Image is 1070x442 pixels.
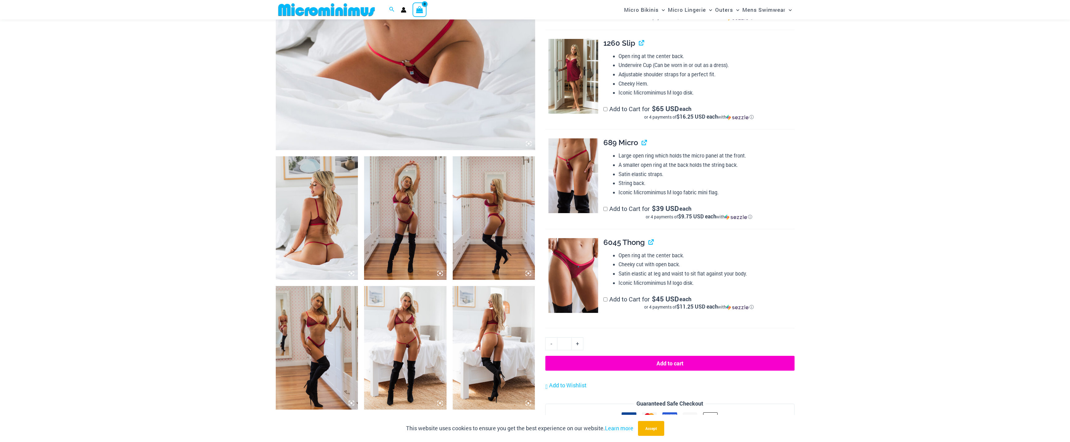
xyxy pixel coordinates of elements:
span: 689 Micro [603,138,638,147]
li: Iconic Microminimus M logo disk. [619,88,795,97]
a: Account icon link [401,7,406,13]
label: Add to Cart for [603,204,794,220]
input: Add to Cart for$65 USD eachor 4 payments of$16.25 USD eachwithSezzle Click to learn more about Se... [603,107,607,111]
img: Guilty Pleasures Red 1045 Bra 6045 Thong [276,286,358,410]
span: 45 USD [652,296,679,302]
span: Add to Wishlist [549,381,586,389]
li: Open ring at the center back. [619,251,795,260]
li: String back. [619,179,795,188]
a: Micro LingerieMenu ToggleMenu Toggle [666,2,714,18]
legend: Guaranteed Safe Checkout [634,399,706,408]
a: Micro BikinisMenu ToggleMenu Toggle [623,2,666,18]
img: Guilty Pleasures Red 1045 Bra 689 Micro [453,286,535,410]
li: Cheeky cut with open back. [619,260,795,269]
span: $ [652,104,656,113]
img: Sezzle [726,305,749,310]
input: Product quantity [557,337,572,350]
li: A smaller open ring at the back holds the string back. [619,160,795,170]
span: 1260 Slip [603,39,635,48]
img: Guilty Pleasures Red 1260 Slip [548,39,598,114]
div: or 4 payments of$9.75 USD eachwithSezzle Click to learn more about Sezzle [603,214,794,220]
div: or 4 payments of with [603,114,794,120]
input: Add to Cart for$45 USD eachor 4 payments of$11.25 USD eachwithSezzle Click to learn more about Se... [603,297,607,301]
li: Adjustable shoulder straps for a perfect fit. [619,70,795,79]
span: 6045 Thong [603,238,645,247]
span: Menu Toggle [659,2,665,18]
img: Guilty Pleasures Red 1045 Bra 6045 Thong [453,156,535,280]
a: - [545,337,557,350]
li: Open ring at the center back. [619,52,795,61]
div: or 4 payments of with [603,304,794,310]
a: Mens SwimwearMenu ToggleMenu Toggle [741,2,793,18]
span: Micro Bikinis [624,2,659,18]
li: Satin elastic at leg and waist to sit flat against your body. [619,269,795,278]
label: Add to Cart for [603,295,794,310]
img: Guilty Pleasures Red 689 Micro [548,138,598,213]
input: Add to Cart for$39 USD eachor 4 payments of$9.75 USD eachwithSezzle Click to learn more about Sezzle [603,207,607,211]
img: Sezzle [726,115,749,120]
li: Iconic Microminimus M logo disk. [619,278,795,288]
a: + [572,337,583,350]
a: Learn more [605,424,633,432]
img: Sezzle [725,214,747,220]
img: MM SHOP LOGO FLAT [276,3,377,17]
span: Menu Toggle [706,2,712,18]
button: Add to cart [545,356,794,371]
li: Cheeky Hem. [619,79,795,88]
div: or 4 payments of$11.25 USD eachwithSezzle Click to learn more about Sezzle [603,304,794,310]
span: Menu Toggle [733,2,739,18]
span: Outers [715,2,733,18]
li: Satin elastic straps. [619,170,795,179]
div: or 4 payments of with [603,214,794,220]
li: Iconic Microminimus M logo fabric mini flag. [619,188,795,197]
span: $ [652,294,656,303]
nav: Site Navigation [622,1,795,19]
li: Underwire Cup (Can be worn in or out as a dress). [619,61,795,70]
a: Search icon link [389,6,395,14]
a: Add to Wishlist [545,381,586,390]
button: Accept [638,421,664,436]
img: Guilty Pleasures Red 1045 Bra 689 Micro [364,286,447,410]
span: each [679,205,691,212]
span: $16.25 USD each [677,113,718,120]
a: View Shopping Cart, empty [413,2,427,17]
a: OutersMenu ToggleMenu Toggle [714,2,741,18]
p: This website uses cookies to ensure you get the best experience on our website. [406,424,633,433]
img: Guilty Pleasures Red 1045 Bra 689 Micro [276,156,358,280]
span: Menu Toggle [786,2,792,18]
span: Mens Swimwear [742,2,786,18]
span: each [679,296,691,302]
img: Guilty Pleasures Red 6045 Thong [548,238,598,313]
img: Guilty Pleasures Red 1045 Bra 6045 Thong [364,156,447,280]
span: $11.25 USD each [677,303,718,310]
span: each [679,106,691,112]
li: Large open ring which holds the micro panel at the front. [619,151,795,160]
span: 39 USD [652,205,679,212]
span: 65 USD [652,106,679,112]
span: $9.75 USD each [678,213,716,220]
div: or 4 payments of$16.25 USD eachwithSezzle Click to learn more about Sezzle [603,114,794,120]
span: $ [652,204,656,213]
span: Micro Lingerie [668,2,706,18]
label: Add to Cart for [603,105,794,120]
